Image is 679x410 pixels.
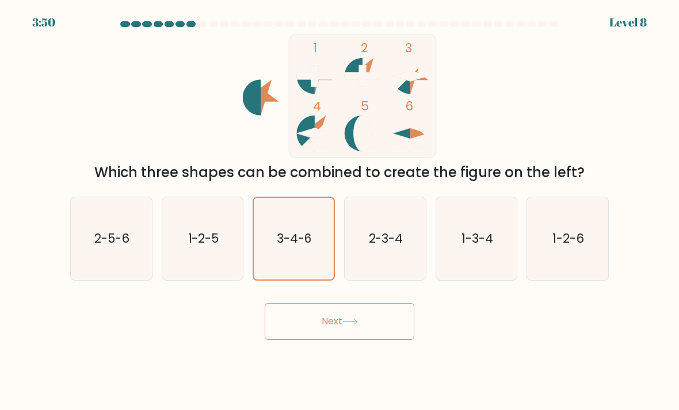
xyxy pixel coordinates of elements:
text: 1-2-5 [188,230,219,247]
tspan: 5 [361,97,369,115]
tspan: 6 [405,97,413,115]
tspan: 1 [313,39,317,57]
text: 3-4-6 [277,230,312,247]
text: 2-3-4 [369,230,403,247]
tspan: 3 [405,39,412,57]
tspan: 4 [313,97,321,115]
div: 3:50 [32,14,55,31]
div: Which three shapes can be combined to create the figure on the left? [77,162,602,183]
button: Next [265,303,414,340]
div: Level 8 [609,14,647,31]
text: 2-5-6 [94,230,129,247]
text: 1-3-4 [461,230,493,247]
tspan: 2 [361,39,368,57]
text: 1-2-6 [553,230,585,247]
